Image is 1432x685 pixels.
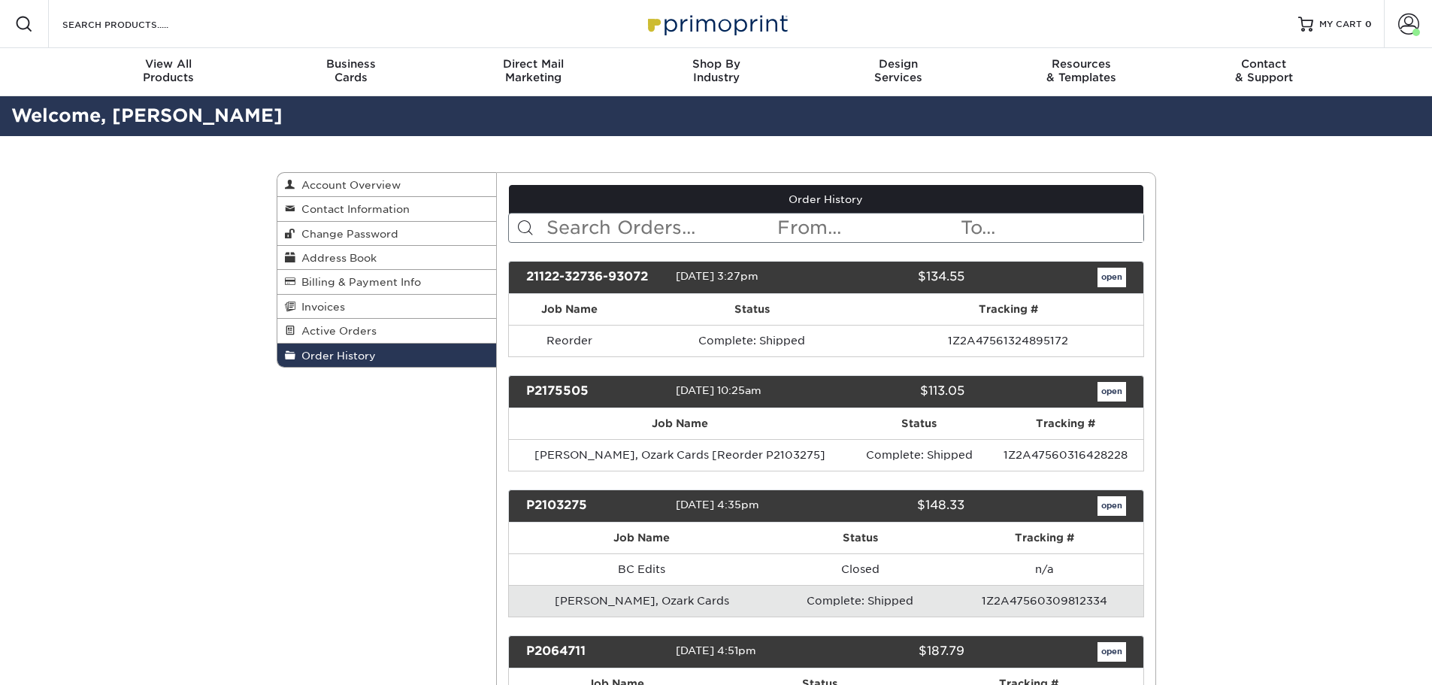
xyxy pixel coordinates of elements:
span: 0 [1365,19,1372,29]
img: Primoprint [641,8,792,40]
div: 21122-32736-93072 [515,268,676,287]
div: Products [77,57,260,84]
th: Job Name [509,294,631,325]
th: Status [775,523,946,553]
td: [PERSON_NAME], Ozark Cards [509,585,775,617]
span: [DATE] 10:25am [676,384,761,396]
div: Industry [625,57,807,84]
span: Resources [990,57,1173,71]
a: DesignServices [807,48,990,96]
a: Shop ByIndustry [625,48,807,96]
div: P2064711 [515,642,676,662]
span: MY CART [1319,18,1362,31]
td: 1Z2A47560309812334 [946,585,1143,617]
span: Business [259,57,442,71]
td: [PERSON_NAME], Ozark Cards [Reorder P2103275] [509,439,851,471]
th: Job Name [509,523,775,553]
div: & Templates [990,57,1173,84]
a: open [1097,496,1126,516]
input: SEARCH PRODUCTS..... [61,15,207,33]
span: [DATE] 4:35pm [676,499,759,511]
div: P2103275 [515,496,676,516]
a: Account Overview [277,173,497,197]
th: Status [851,408,987,439]
td: Complete: Shipped [775,585,946,617]
a: Order History [509,185,1143,214]
div: & Support [1173,57,1355,84]
span: [DATE] 3:27pm [676,270,758,282]
a: Invoices [277,295,497,319]
td: Complete: Shipped [851,439,987,471]
span: Address Book [295,252,377,264]
th: Job Name [509,408,851,439]
a: Billing & Payment Info [277,270,497,294]
th: Tracking # [946,523,1143,553]
th: Tracking # [873,294,1143,325]
a: Contact& Support [1173,48,1355,96]
a: open [1097,642,1126,662]
a: BusinessCards [259,48,442,96]
td: 1Z2A47560316428228 [988,439,1143,471]
div: Cards [259,57,442,84]
a: View AllProducts [77,48,260,96]
span: Account Overview [295,179,401,191]
td: Complete: Shipped [631,325,873,356]
div: $148.33 [815,496,976,516]
th: Status [631,294,873,325]
a: open [1097,382,1126,402]
span: Direct Mail [442,57,625,71]
span: Active Orders [295,325,377,337]
a: Address Book [277,246,497,270]
div: $113.05 [815,382,976,402]
span: Invoices [295,301,345,313]
span: Contact Information [295,203,410,215]
a: Order History [277,344,497,367]
span: Billing & Payment Info [295,276,421,288]
th: Tracking # [988,408,1143,439]
a: Resources& Templates [990,48,1173,96]
span: [DATE] 4:51pm [676,644,756,656]
input: Search Orders... [545,214,776,242]
span: View All [77,57,260,71]
div: P2175505 [515,382,676,402]
div: Marketing [442,57,625,84]
td: n/a [946,553,1143,585]
span: Contact [1173,57,1355,71]
input: From... [776,214,959,242]
td: 1Z2A47561324895172 [873,325,1143,356]
div: $134.55 [815,268,976,287]
a: Change Password [277,222,497,246]
span: Shop By [625,57,807,71]
a: Contact Information [277,197,497,221]
td: Closed [775,553,946,585]
span: Change Password [295,228,398,240]
span: Order History [295,350,376,362]
a: open [1097,268,1126,287]
a: Active Orders [277,319,497,343]
a: Direct MailMarketing [442,48,625,96]
td: BC Edits [509,553,775,585]
div: Services [807,57,990,84]
span: Design [807,57,990,71]
td: Reorder [509,325,631,356]
input: To... [959,214,1143,242]
div: $187.79 [815,642,976,662]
